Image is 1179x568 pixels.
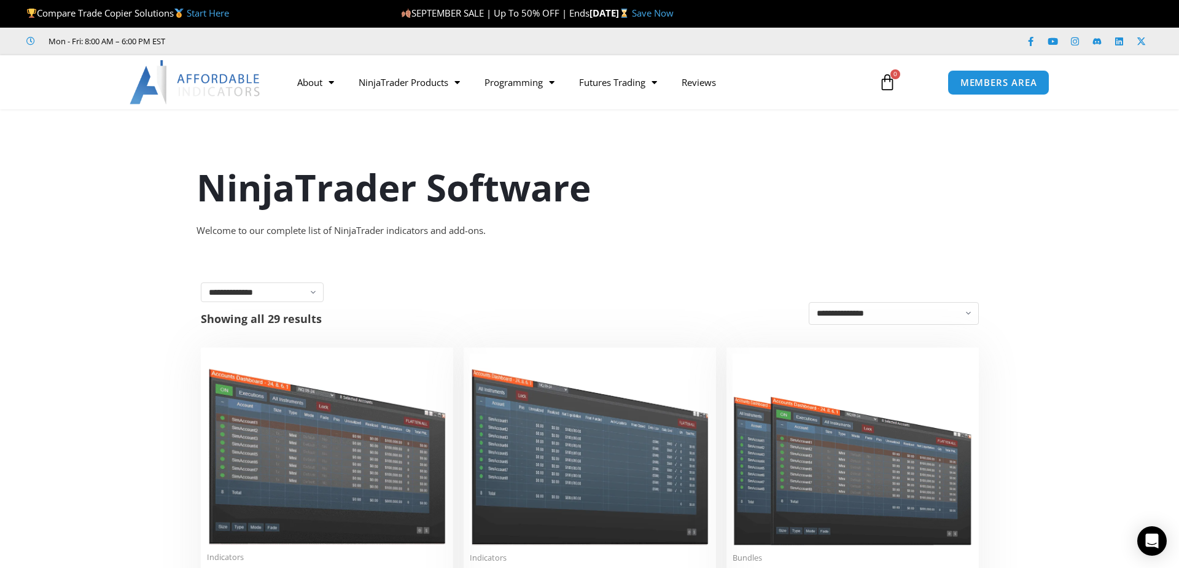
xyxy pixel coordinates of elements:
[567,68,669,96] a: Futures Trading
[346,68,472,96] a: NinjaTrader Products
[285,68,346,96] a: About
[27,9,36,18] img: 🏆
[174,9,184,18] img: 🥇
[402,9,411,18] img: 🍂
[187,7,229,19] a: Start Here
[1137,526,1167,556] div: Open Intercom Messenger
[470,354,710,545] img: Account Risk Manager
[733,354,973,545] img: Accounts Dashboard Suite
[470,553,710,563] span: Indicators
[207,354,447,545] img: Duplicate Account Actions
[589,7,632,19] strong: [DATE]
[472,68,567,96] a: Programming
[196,161,982,213] h1: NinjaTrader Software
[960,78,1037,87] span: MEMBERS AREA
[26,7,229,19] span: Compare Trade Copier Solutions
[130,60,262,104] img: LogoAI | Affordable Indicators – NinjaTrader
[196,222,982,239] div: Welcome to our complete list of NinjaTrader indicators and add-ons.
[669,68,728,96] a: Reviews
[733,553,973,563] span: Bundles
[401,7,589,19] span: SEPTEMBER SALE | Up To 50% OFF | Ends
[809,302,979,325] select: Shop order
[207,552,447,562] span: Indicators
[947,70,1050,95] a: MEMBERS AREA
[45,34,165,49] span: Mon - Fri: 8:00 AM – 6:00 PM EST
[632,7,674,19] a: Save Now
[620,9,629,18] img: ⌛
[860,64,914,100] a: 0
[201,313,322,324] p: Showing all 29 results
[890,69,900,79] span: 0
[182,35,367,47] iframe: Customer reviews powered by Trustpilot
[285,68,865,96] nav: Menu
